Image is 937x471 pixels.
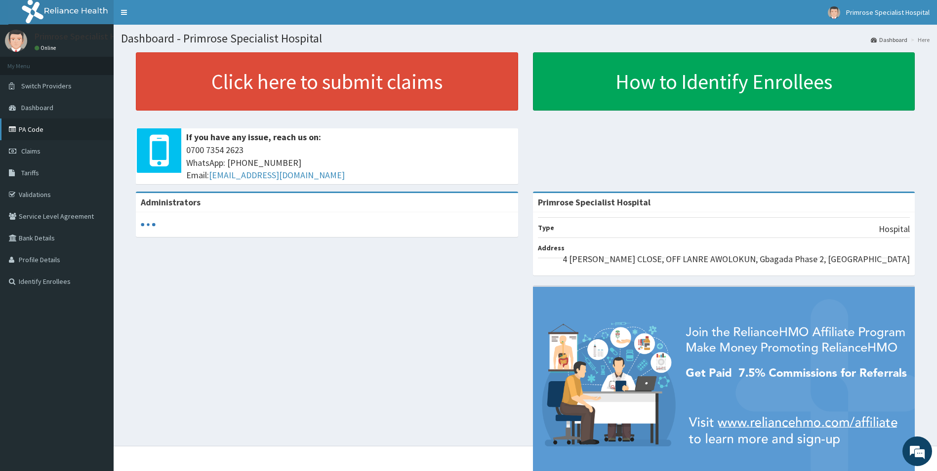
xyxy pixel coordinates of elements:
[879,223,910,235] p: Hospital
[538,243,565,252] b: Address
[908,36,930,44] li: Here
[21,147,41,156] span: Claims
[35,32,143,41] p: Primrose Specialist Hospital
[21,103,53,112] span: Dashboard
[121,32,930,45] h1: Dashboard - Primrose Specialist Hospital
[186,131,321,143] b: If you have any issue, reach us on:
[141,217,156,232] svg: audio-loading
[21,168,39,177] span: Tariffs
[538,223,554,232] b: Type
[35,44,58,51] a: Online
[846,8,930,17] span: Primrose Specialist Hospital
[828,6,840,19] img: User Image
[5,30,27,52] img: User Image
[871,36,907,44] a: Dashboard
[136,52,518,111] a: Click here to submit claims
[533,52,915,111] a: How to Identify Enrollees
[563,253,910,266] p: 4 [PERSON_NAME] CLOSE, OFF LANRE AWOLOKUN, Gbagada Phase 2, [GEOGRAPHIC_DATA]
[21,81,72,90] span: Switch Providers
[209,169,345,181] a: [EMAIL_ADDRESS][DOMAIN_NAME]
[538,196,651,208] strong: Primrose Specialist Hospital
[141,196,201,208] b: Administrators
[186,144,513,182] span: 0700 7354 2623 WhatsApp: [PHONE_NUMBER] Email:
